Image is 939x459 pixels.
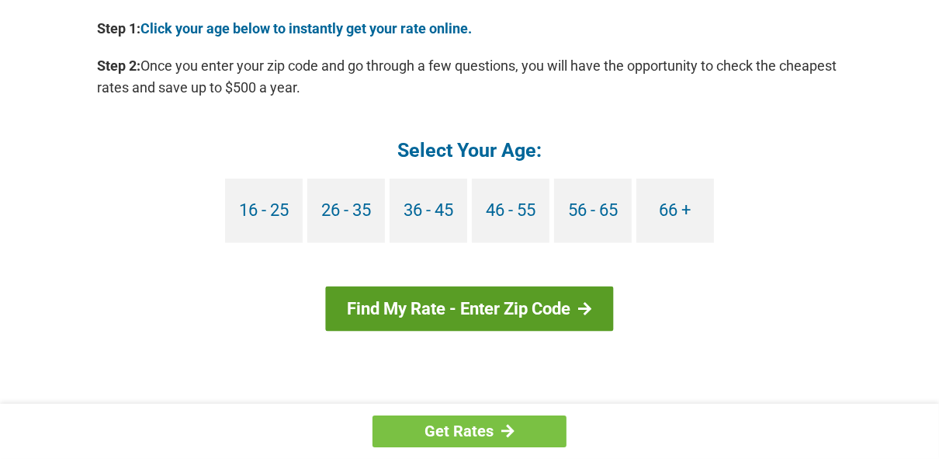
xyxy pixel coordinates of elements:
[97,57,140,74] b: Step 2:
[390,179,467,243] a: 36 - 45
[472,179,549,243] a: 46 - 55
[326,287,614,332] a: Find My Rate - Enter Zip Code
[140,20,472,37] a: Click your age below to instantly get your rate online.
[97,137,842,163] h4: Select Your Age:
[372,416,567,447] a: Get Rates
[307,179,385,243] a: 26 - 35
[225,179,303,243] a: 16 - 25
[97,55,842,99] p: Once you enter your zip code and go through a few questions, you will have the opportunity to che...
[636,179,714,243] a: 66 +
[97,20,140,37] b: Step 1:
[554,179,632,243] a: 56 - 65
